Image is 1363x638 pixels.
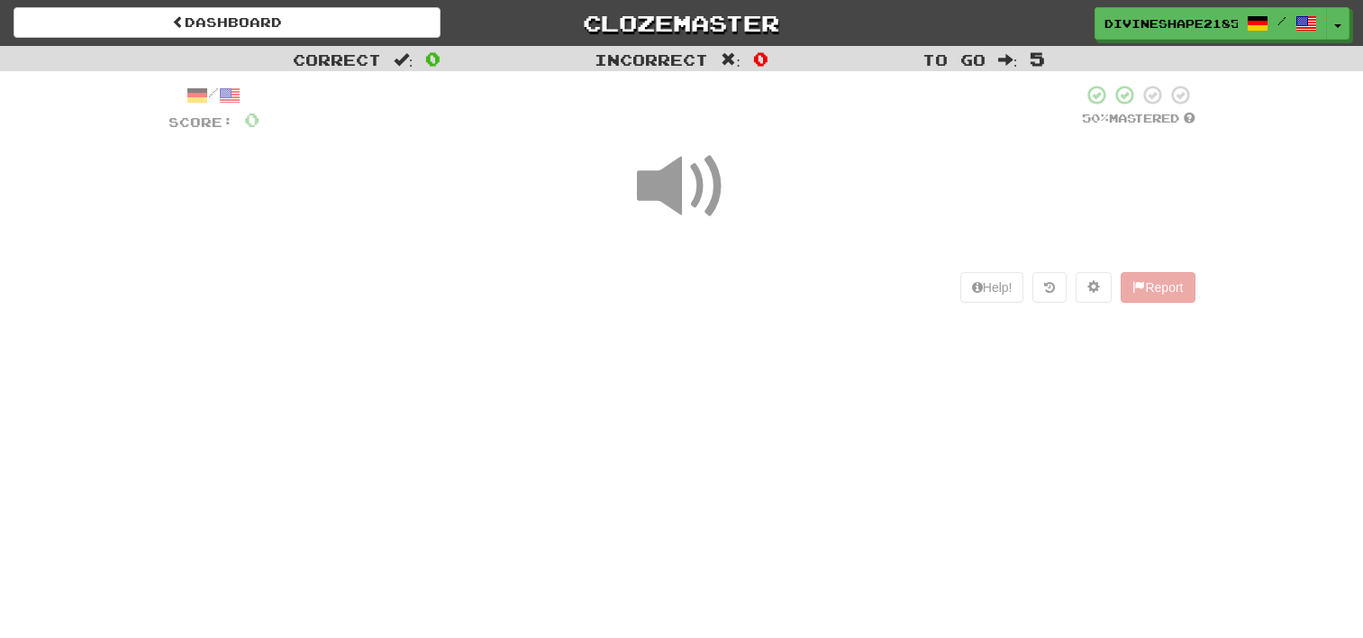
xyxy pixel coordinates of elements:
button: Round history (alt+y) [1032,272,1067,303]
span: Score: [168,114,233,130]
a: Clozemaster [468,7,895,39]
a: Dashboard [14,7,441,38]
span: / [1277,14,1286,27]
a: DivineShape2185 / [1095,7,1327,40]
span: Incorrect [595,50,708,68]
span: DivineShape2185 [1104,15,1238,32]
span: 50 % [1082,111,1109,125]
span: 0 [244,108,259,131]
div: / [168,84,259,106]
span: Correct [293,50,381,68]
span: : [394,52,413,68]
span: : [998,52,1018,68]
span: : [721,52,741,68]
div: Mastered [1082,111,1195,127]
span: 5 [1030,48,1045,69]
span: 0 [753,48,768,69]
button: Report [1121,272,1195,303]
span: 0 [425,48,441,69]
button: Help! [960,272,1024,303]
span: To go [922,50,986,68]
